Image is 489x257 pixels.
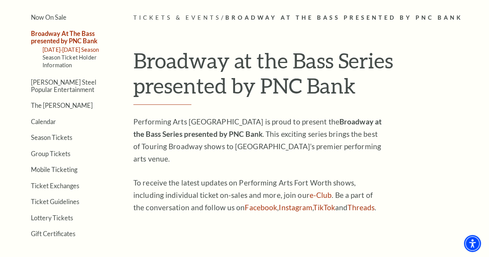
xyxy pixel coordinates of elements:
a: Calendar [31,118,56,125]
a: Group Tickets [31,150,70,157]
a: Broadway At The Bass presented by PNC Bank [31,30,97,44]
a: Season Ticket Holder Information [43,54,97,68]
p: Performing Arts [GEOGRAPHIC_DATA] is proud to present the . This exciting series brings the best ... [133,116,385,165]
a: The [PERSON_NAME] [31,102,93,109]
a: Instagram - open in a new tab [279,203,312,212]
a: Facebook - open in a new tab [245,203,277,212]
p: / [133,13,481,23]
strong: Broadway at the Bass Series presented by PNC Bank [133,117,382,138]
a: Threads - open in a new tab [348,203,375,212]
span: Broadway At The Bass presented by PNC Bank [225,14,463,21]
a: Lottery Tickets [31,214,73,221]
h1: Broadway at the Bass Series presented by PNC Bank [133,48,481,105]
p: To receive the latest updates on Performing Arts Fort Worth shows, including individual ticket on... [133,177,385,214]
a: [DATE]-[DATE] Season [43,46,99,53]
span: Tickets & Events [133,14,221,21]
div: Accessibility Menu [464,235,481,252]
a: TikTok - open in a new tab [313,203,335,212]
a: Season Tickets [31,134,72,141]
a: Now On Sale [31,14,66,21]
a: [PERSON_NAME] Steel Popular Entertainment [31,78,96,93]
a: Ticket Guidelines [31,198,79,205]
a: Gift Certificates [31,230,75,237]
a: Ticket Exchanges [31,182,79,189]
a: Mobile Ticketing [31,166,77,173]
a: e-Club [310,191,332,199]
